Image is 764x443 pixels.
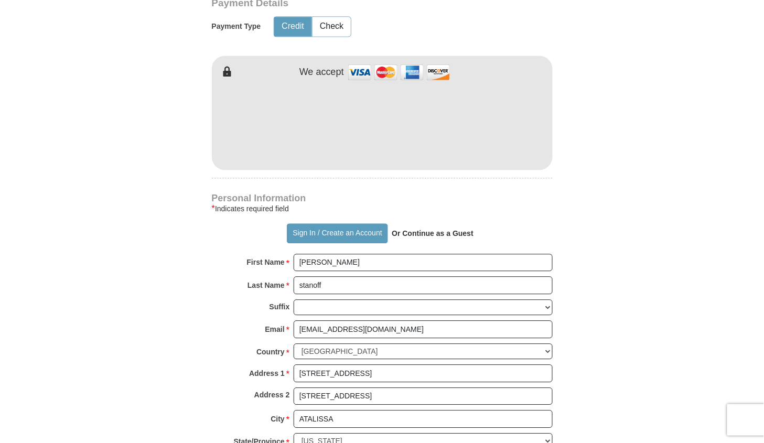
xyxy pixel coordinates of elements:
[248,278,285,293] strong: Last Name
[287,223,388,243] button: Sign In / Create an Account
[249,366,285,381] strong: Address 1
[212,202,553,215] div: Indicates required field
[265,322,285,337] strong: Email
[212,22,261,31] h5: Payment Type
[392,229,474,237] strong: Or Continue as a Guest
[299,67,344,78] h4: We accept
[313,17,351,36] button: Check
[256,344,285,359] strong: Country
[347,61,451,83] img: credit cards accepted
[271,412,284,426] strong: City
[212,194,553,202] h4: Personal Information
[247,255,285,269] strong: First Name
[270,299,290,314] strong: Suffix
[254,387,290,402] strong: Address 2
[274,17,311,36] button: Credit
